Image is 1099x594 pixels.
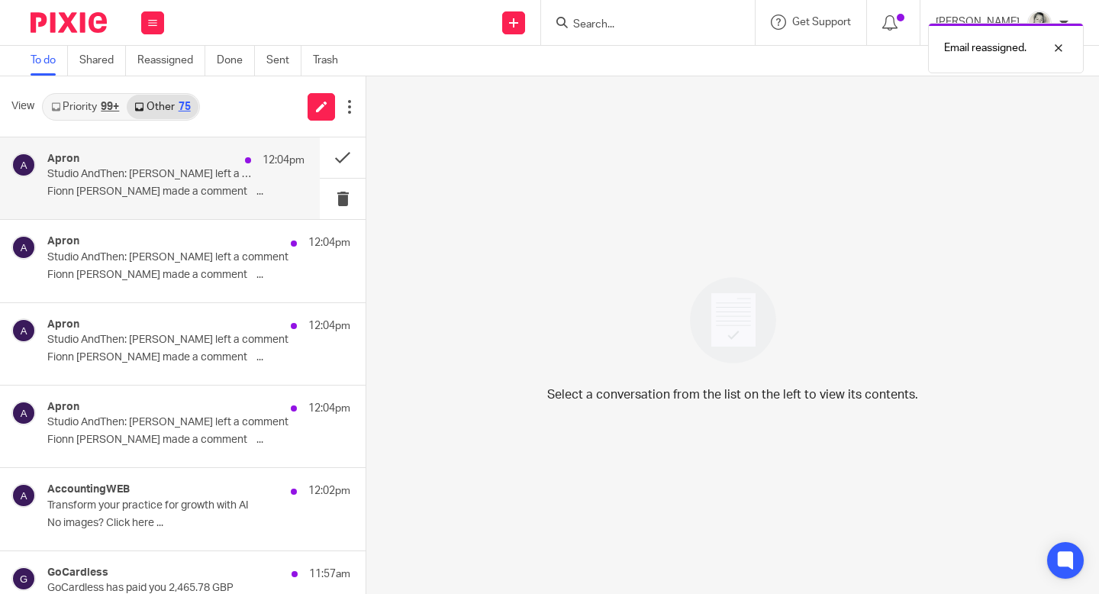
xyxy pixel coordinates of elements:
[47,434,350,447] p: Fionn [PERSON_NAME] made a comment ͏ ‌ ...
[309,567,350,582] p: 11:57am
[47,416,290,429] p: Studio AndThen: [PERSON_NAME] left a comment
[263,153,305,168] p: 12:04pm
[47,517,350,530] p: No images? Click here ...
[680,267,786,373] img: image
[179,102,191,112] div: 75
[1027,11,1052,35] img: DA590EE6-2184-4DF2-A25D-D99FB904303F_1_201_a.jpeg
[308,235,350,250] p: 12:04pm
[11,318,36,343] img: svg%3E
[47,499,290,512] p: Transform your practice for growth with AI
[31,12,107,33] img: Pixie
[308,483,350,499] p: 12:02pm
[11,235,36,260] img: svg%3E
[47,567,108,579] h4: GoCardless
[11,98,34,115] span: View
[11,401,36,425] img: svg%3E
[266,46,301,76] a: Sent
[47,168,253,181] p: Studio AndThen: [PERSON_NAME] left a comment
[47,401,79,414] h4: Apron
[44,95,127,119] a: Priority99+
[47,186,305,199] p: Fionn [PERSON_NAME] made a comment ͏ ‌ ...
[47,318,79,331] h4: Apron
[79,46,126,76] a: Shared
[11,483,36,508] img: svg%3E
[11,567,36,591] img: svg%3E
[31,46,68,76] a: To do
[313,46,350,76] a: Trash
[217,46,255,76] a: Done
[308,318,350,334] p: 12:04pm
[47,351,350,364] p: Fionn [PERSON_NAME] made a comment ͏ ‌ ...
[47,483,130,496] h4: AccountingWEB
[101,102,119,112] div: 99+
[47,153,79,166] h4: Apron
[47,251,290,264] p: Studio AndThen: [PERSON_NAME] left a comment
[547,386,918,404] p: Select a conversation from the list on the left to view its contents.
[127,95,198,119] a: Other75
[137,46,205,76] a: Reassigned
[47,269,350,282] p: Fionn [PERSON_NAME] made a comment ͏ ‌ ...
[308,401,350,416] p: 12:04pm
[11,153,36,177] img: svg%3E
[47,334,290,347] p: Studio AndThen: [PERSON_NAME] left a comment
[47,235,79,248] h4: Apron
[944,40,1026,56] p: Email reassigned.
